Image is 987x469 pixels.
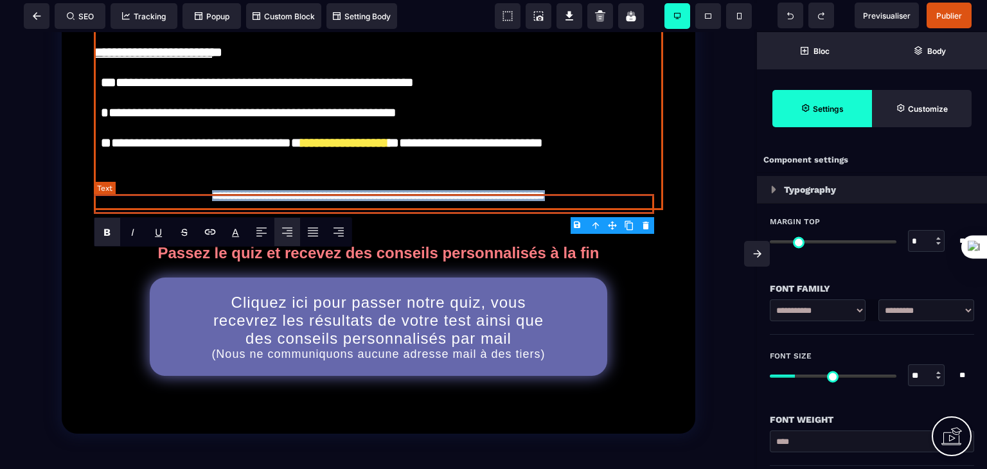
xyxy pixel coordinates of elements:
[526,3,551,29] span: Screenshot
[94,218,120,246] span: Bold
[300,218,326,246] span: Align Justify
[936,11,962,21] span: Publier
[908,104,948,114] strong: Customize
[495,3,520,29] span: View components
[232,226,239,238] p: A
[757,148,987,173] div: Component settings
[872,32,987,69] span: Open Layer Manager
[232,226,239,238] label: Font color
[784,182,836,197] p: Typography
[872,90,972,127] span: Open Style Manager
[927,46,946,56] strong: Body
[770,281,974,296] div: Font Family
[855,3,919,28] span: Preview
[333,12,391,21] span: Setting Body
[94,209,663,233] text: Passez le quiz et recevez des conseils personnalisés à la fin
[67,12,94,21] span: SEO
[863,11,911,21] span: Previsualiser
[772,90,872,127] span: Settings
[155,226,162,238] u: U
[197,218,223,246] span: Link
[120,218,146,246] span: Italic
[103,226,111,238] b: B
[274,218,300,246] span: Align Center
[813,104,844,114] strong: Settings
[770,217,820,227] span: Margin Top
[757,32,872,69] span: Open Blocks
[181,226,188,238] s: S
[253,12,315,21] span: Custom Block
[146,218,172,246] span: Underline
[131,226,134,238] i: I
[771,186,776,193] img: loading
[122,12,166,21] span: Tracking
[770,351,812,361] span: Font Size
[249,218,274,246] span: Align Left
[195,12,229,21] span: Popup
[326,218,351,246] span: Align Right
[770,412,974,427] div: Font Weight
[150,245,607,344] button: Cliquez ici pour passer notre quiz, vous recevrez les résultats de votre test ainsi que des conse...
[814,46,830,56] strong: Bloc
[172,218,197,246] span: Strike-through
